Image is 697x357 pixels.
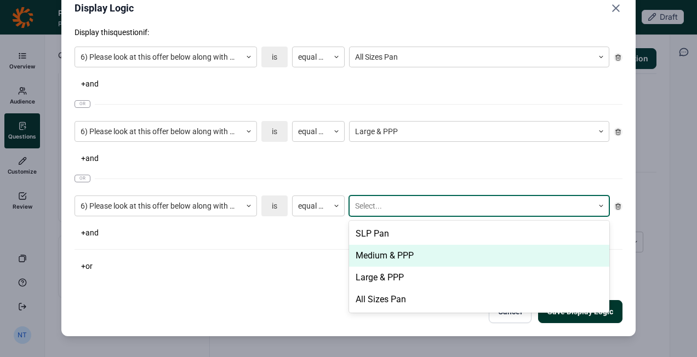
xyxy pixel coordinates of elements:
div: Large & PPP [349,267,609,289]
div: is [261,121,288,142]
div: Medium & PPP [349,245,609,267]
button: +and [75,225,105,240]
div: All Sizes Pan [349,289,609,310]
span: or [75,100,90,108]
button: +and [75,151,105,166]
div: Remove [614,202,622,211]
div: is [261,195,288,216]
div: is [261,47,288,67]
h2: Display Logic [75,1,134,16]
div: Remove [614,53,622,62]
div: Remove [614,128,622,136]
span: or [75,175,90,182]
button: Close [609,1,622,16]
button: +and [75,76,105,91]
div: SLP Pan [349,223,609,245]
button: +or [75,258,99,274]
p: Display this question if: [75,27,622,38]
